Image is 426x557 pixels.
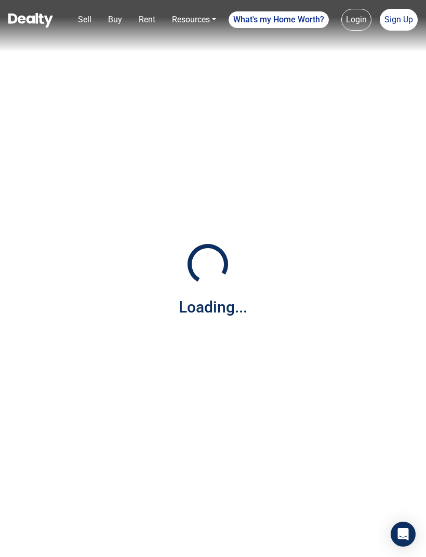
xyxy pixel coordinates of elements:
a: Buy [104,9,126,30]
a: Login [341,9,371,31]
a: What's my Home Worth? [229,11,329,28]
div: Loading... [179,295,247,319]
iframe: BigID CMP Widget [5,526,36,557]
a: Resources [168,9,220,30]
a: Rent [135,9,159,30]
img: Loading [182,238,234,290]
a: Sign Up [380,9,418,31]
div: Open Intercom Messenger [391,522,416,547]
a: Sell [74,9,96,30]
img: Dealty - Buy, Sell & Rent Homes [8,13,53,28]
